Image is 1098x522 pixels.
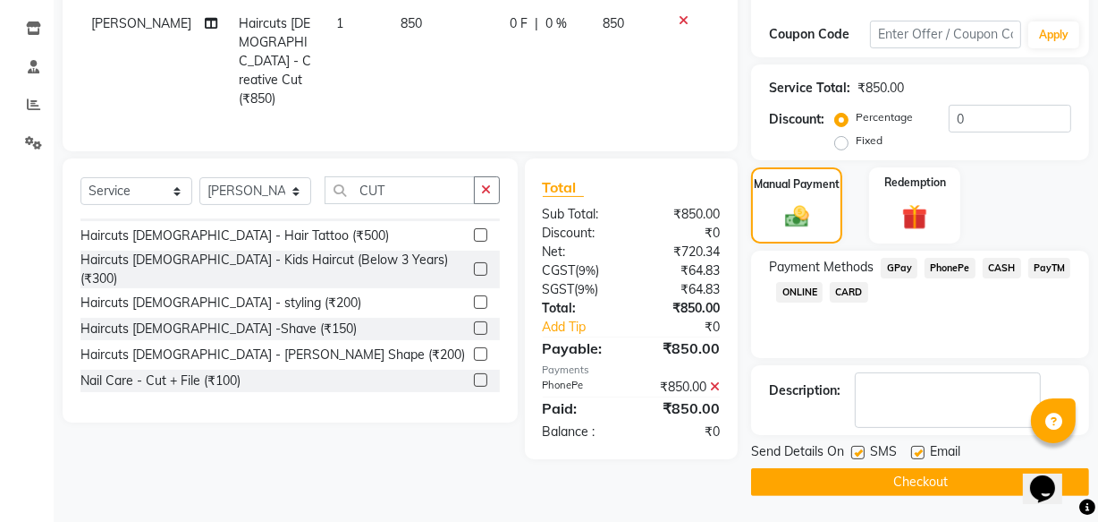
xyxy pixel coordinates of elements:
span: 0 % [545,14,567,33]
div: ₹0 [631,224,733,243]
span: 1 [336,15,343,31]
iframe: chat widget [1023,450,1080,504]
span: ONLINE [776,282,823,303]
div: ( ) [529,280,631,299]
span: Payment Methods [769,258,874,277]
span: 9% [579,263,596,278]
div: Haircuts [DEMOGRAPHIC_DATA] - Hair Tattoo (₹500) [80,227,389,245]
img: _cash.svg [778,203,816,231]
label: Manual Payment [754,176,840,193]
span: SGST [543,281,575,297]
span: Total [543,178,584,197]
span: CARD [830,282,868,303]
div: ₹0 [648,318,733,337]
span: CGST [543,262,576,278]
span: | [535,14,538,33]
div: Balance : [529,423,631,441]
div: Haircuts [DEMOGRAPHIC_DATA] - Kids Haircut (Below 3 Years) (₹300) [80,251,467,288]
button: Checkout [751,468,1089,496]
div: Total: [529,299,631,318]
input: Enter Offer / Coupon Code [870,21,1021,48]
button: Apply [1028,21,1079,48]
span: 0 F [510,14,528,33]
div: Nail Care - Cut + File (₹100) [80,372,241,390]
div: Haircuts [DEMOGRAPHIC_DATA] -Shave (₹150) [80,320,357,338]
div: Discount: [769,110,824,129]
div: Net: [529,243,631,261]
img: _gift.svg [894,201,935,233]
span: SMS [870,442,897,465]
div: Service Total: [769,79,850,98]
div: Haircuts [DEMOGRAPHIC_DATA] - [PERSON_NAME] Shape (₹200) [80,346,465,364]
div: Coupon Code [769,25,870,44]
div: Payments [543,363,721,378]
div: ₹0 [631,423,733,441]
span: 850 [603,15,624,31]
div: ₹850.00 [631,378,733,397]
div: ₹720.34 [631,243,733,261]
div: ₹64.83 [631,280,733,299]
div: Paid: [529,398,631,419]
div: Discount: [529,224,631,243]
div: ( ) [529,261,631,280]
label: Redemption [884,175,946,191]
span: 850 [401,15,422,31]
span: [PERSON_NAME] [91,15,191,31]
div: Sub Total: [529,205,631,224]
label: Fixed [856,133,883,149]
div: ₹850.00 [631,338,733,359]
input: Search or Scan [325,176,475,204]
span: PhonePe [925,258,976,278]
div: Payable: [529,338,631,359]
span: GPay [881,258,917,278]
span: CASH [983,258,1021,278]
div: ₹850.00 [857,79,904,98]
span: PayTM [1028,258,1071,278]
span: Email [930,442,960,465]
span: 9% [579,282,595,296]
a: Add Tip [529,318,648,337]
div: ₹850.00 [631,299,733,318]
div: ₹850.00 [631,398,733,419]
div: ₹850.00 [631,205,733,224]
div: PhonePe [529,378,631,397]
div: Description: [769,381,840,400]
span: Send Details On [751,442,844,465]
div: Haircuts [DEMOGRAPHIC_DATA] - styling (₹200) [80,294,361,312]
div: ₹64.83 [631,261,733,280]
label: Percentage [856,109,913,125]
span: Haircuts [DEMOGRAPHIC_DATA] - Creative Cut (₹850) [239,15,311,107]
